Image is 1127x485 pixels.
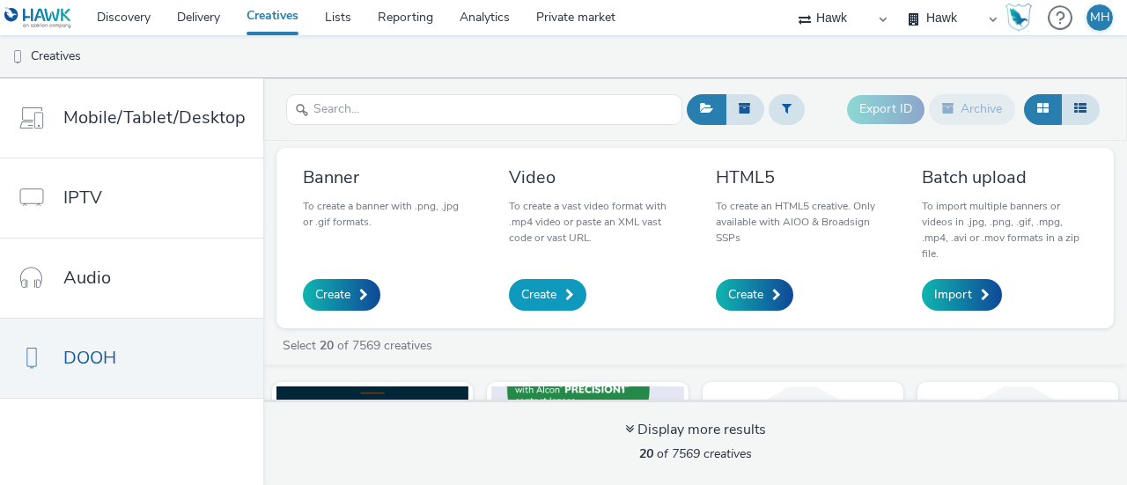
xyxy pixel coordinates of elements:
[1005,4,1032,32] img: Hawk Academy
[716,279,793,311] a: Create
[509,198,674,246] p: To create a vast video format with .mp4 video or paste an XML vast code or vast URL.
[1005,4,1039,32] a: Hawk Academy
[716,165,881,189] h3: HTML5
[639,445,752,462] span: of 7569 creatives
[521,286,556,304] span: Create
[509,279,586,311] a: Create
[281,337,439,354] a: Select of 7569 creatives
[63,345,116,371] span: DOOH
[1024,94,1062,124] button: Grid
[922,198,1087,261] p: To import multiple banners or videos in .jpg, .png, .gif, .mpg, .mp4, .avi or .mov formats in a z...
[303,165,468,189] h3: Banner
[639,445,653,462] strong: 20
[63,185,102,210] span: IPTV
[929,94,1015,124] button: Archive
[847,95,924,123] button: Export ID
[1090,4,1110,31] div: MH
[509,165,674,189] h3: Video
[303,279,380,311] a: Create
[320,337,334,354] strong: 20
[315,286,350,304] span: Create
[63,265,111,290] span: Audio
[1061,94,1100,124] button: Table
[922,165,1087,189] h3: Batch upload
[63,105,246,130] span: Mobile/Tablet/Desktop
[4,7,72,29] img: undefined Logo
[716,198,881,246] p: To create an HTML5 creative. Only available with AIOO & Broadsign SSPs
[286,94,682,125] input: Search...
[625,420,766,440] div: Display more results
[922,279,1002,311] a: Import
[934,286,972,304] span: Import
[728,286,763,304] span: Create
[303,198,468,230] p: To create a banner with .png, .jpg or .gif formats.
[9,48,26,66] img: dooh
